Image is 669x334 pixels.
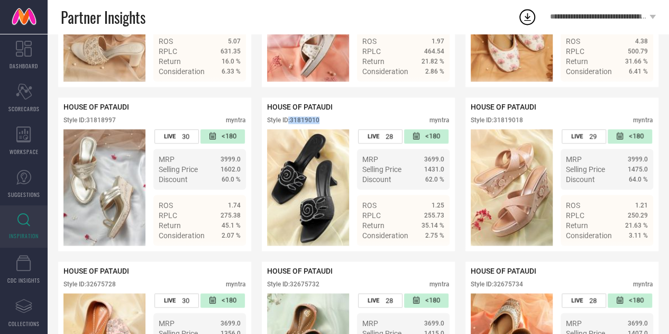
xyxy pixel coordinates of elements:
[159,319,175,328] span: MRP
[421,58,444,65] span: 21.82 %
[267,129,349,246] img: Style preview image
[633,281,653,288] div: myntra
[432,202,444,209] span: 1.25
[628,320,648,327] span: 3699.0
[226,116,246,124] div: myntra
[471,129,553,246] img: Style preview image
[8,105,40,113] span: SCORECARDS
[63,129,145,246] div: Click to view image
[566,319,582,328] span: MRP
[566,67,612,76] span: Consideration
[628,156,648,163] span: 3999.0
[562,293,606,308] div: Number of days the style has been live on the platform
[8,191,40,198] span: SUGGESTIONS
[362,201,377,210] span: ROS
[217,250,241,259] span: Details
[7,276,40,284] span: CDC INSIGHTS
[368,133,379,140] span: LIVE
[164,133,176,140] span: LIVE
[471,267,536,275] span: HOUSE OF PATAUDI
[362,37,377,46] span: ROS
[425,68,444,75] span: 2.86 %
[159,57,181,66] span: Return
[518,7,537,26] div: Open download list
[633,116,653,124] div: myntra
[61,6,145,28] span: Partner Insights
[362,57,384,66] span: Return
[571,133,583,140] span: LIVE
[8,320,40,328] span: COLLECTIONS
[200,293,245,308] div: Number of days since the style was first listed on the platform
[566,57,588,66] span: Return
[362,221,384,230] span: Return
[471,281,523,288] div: Style ID: 32675734
[159,231,205,240] span: Consideration
[222,58,241,65] span: 16.0 %
[222,222,241,229] span: 45.1 %
[182,132,189,140] span: 30
[608,129,652,143] div: Number of days since the style was first listed on the platform
[386,132,393,140] span: 28
[425,232,444,239] span: 2.75 %
[154,293,199,308] div: Number of days the style has been live on the platform
[221,320,241,327] span: 3699.0
[228,38,241,45] span: 5.07
[566,155,582,164] span: MRP
[608,293,652,308] div: Number of days since the style was first listed on the platform
[159,201,173,210] span: ROS
[613,86,648,95] a: Details
[471,129,553,246] div: Click to view image
[159,221,181,230] span: Return
[362,211,381,220] span: RPLC
[571,297,583,304] span: LIVE
[222,232,241,239] span: 2.07 %
[154,129,199,143] div: Number of days the style has been live on the platform
[159,47,177,56] span: RPLC
[63,129,145,246] img: Style preview image
[429,281,450,288] div: myntra
[425,296,440,305] span: <180
[362,175,391,184] span: Discount
[566,221,588,230] span: Return
[159,211,177,220] span: RPLC
[424,156,444,163] span: 3699.0
[629,132,644,141] span: <180
[222,296,236,305] span: <180
[159,37,173,46] span: ROS
[267,103,333,111] span: HOUSE OF PATAUDI
[159,165,198,174] span: Selling Price
[222,132,236,141] span: <180
[159,155,175,164] span: MRP
[159,175,188,184] span: Discount
[206,250,241,259] a: Details
[562,129,606,143] div: Number of days the style has been live on the platform
[221,212,241,219] span: 275.38
[63,267,129,275] span: HOUSE OF PATAUDI
[429,116,450,124] div: myntra
[63,103,129,111] span: HOUSE OF PATAUDI
[358,293,402,308] div: Number of days the style has been live on the platform
[10,62,38,70] span: DASHBOARD
[63,281,116,288] div: Style ID: 32675728
[404,293,448,308] div: Number of days since the style was first listed on the platform
[566,165,605,174] span: Selling Price
[226,281,246,288] div: myntra
[566,211,584,220] span: RPLC
[410,86,444,95] a: Details
[267,281,319,288] div: Style ID: 32675732
[159,67,205,76] span: Consideration
[420,86,444,95] span: Details
[362,155,378,164] span: MRP
[222,176,241,183] span: 60.0 %
[420,250,444,259] span: Details
[362,67,408,76] span: Consideration
[267,116,319,124] div: Style ID: 31819010
[9,232,39,240] span: INSPIRATION
[629,232,648,239] span: 3.11 %
[386,296,393,304] span: 28
[425,132,440,141] span: <180
[629,296,644,305] span: <180
[358,129,402,143] div: Number of days the style has been live on the platform
[63,116,116,124] div: Style ID: 31818997
[421,222,444,229] span: 35.14 %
